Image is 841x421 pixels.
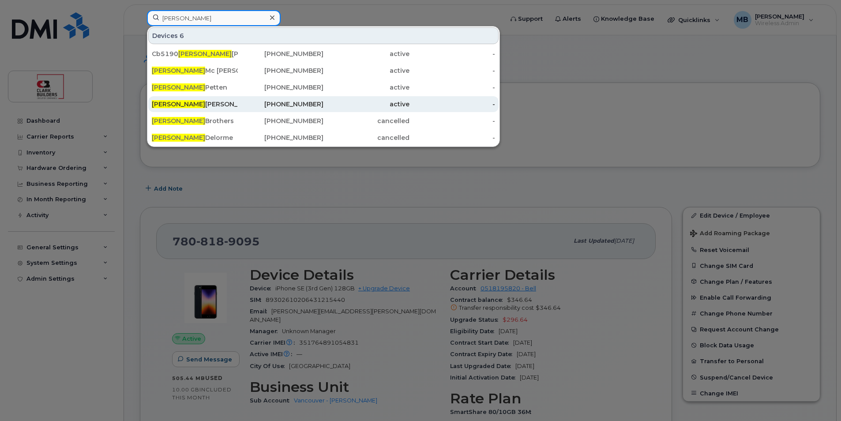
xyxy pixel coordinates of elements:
[148,63,499,79] a: [PERSON_NAME]Mc [PERSON_NAME][PHONE_NUMBER]active-
[152,67,205,75] span: [PERSON_NAME]
[323,66,409,75] div: active
[152,83,238,92] div: Petten
[409,133,496,142] div: -
[148,46,499,62] a: Cb5190[PERSON_NAME][PERSON_NAME][PHONE_NUMBER]active-
[148,113,499,129] a: [PERSON_NAME]Brothers[PHONE_NUMBER]cancelled-
[152,133,238,142] div: Delorme
[323,100,409,109] div: active
[152,100,238,109] div: [PERSON_NAME]
[238,83,324,92] div: [PHONE_NUMBER]
[152,49,238,58] div: Cb5190 [PERSON_NAME]
[238,49,324,58] div: [PHONE_NUMBER]
[409,100,496,109] div: -
[323,49,409,58] div: active
[148,27,499,44] div: Devices
[178,50,232,58] span: [PERSON_NAME]
[148,130,499,146] a: [PERSON_NAME]Delorme[PHONE_NUMBER]cancelled-
[180,31,184,40] span: 6
[238,117,324,125] div: [PHONE_NUMBER]
[238,100,324,109] div: [PHONE_NUMBER]
[152,134,205,142] span: [PERSON_NAME]
[803,383,834,414] iframe: Messenger Launcher
[409,83,496,92] div: -
[238,66,324,75] div: [PHONE_NUMBER]
[148,79,499,95] a: [PERSON_NAME]Petten[PHONE_NUMBER]active-
[152,100,205,108] span: [PERSON_NAME]
[152,117,238,125] div: Brothers
[238,133,324,142] div: [PHONE_NUMBER]
[323,133,409,142] div: cancelled
[152,83,205,91] span: [PERSON_NAME]
[152,66,238,75] div: Mc [PERSON_NAME]
[323,83,409,92] div: active
[409,66,496,75] div: -
[148,96,499,112] a: [PERSON_NAME][PERSON_NAME][PHONE_NUMBER]active-
[323,117,409,125] div: cancelled
[152,117,205,125] span: [PERSON_NAME]
[409,49,496,58] div: -
[409,117,496,125] div: -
